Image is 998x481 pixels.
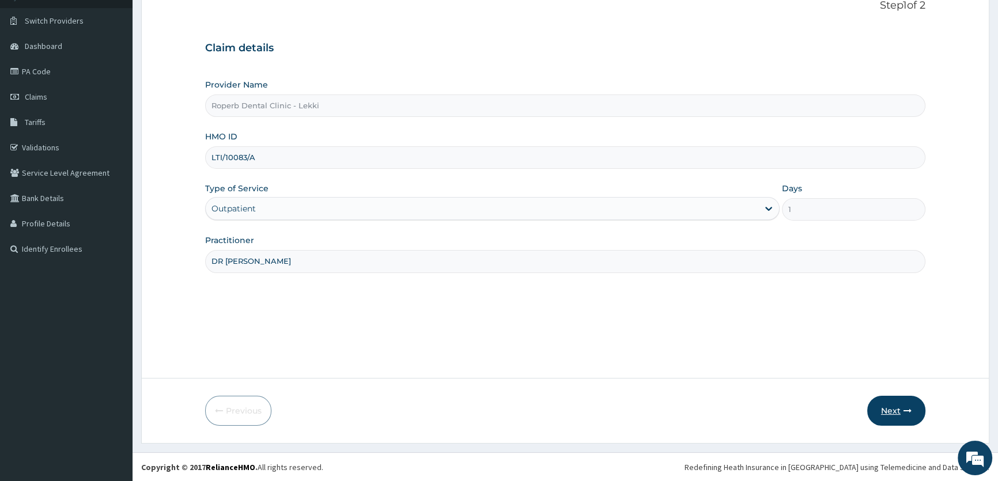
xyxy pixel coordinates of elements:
[60,65,194,79] div: Chat with us now
[67,145,159,262] span: We're online!
[867,396,925,426] button: Next
[25,41,62,51] span: Dashboard
[6,315,220,355] textarea: Type your message and hit 'Enter'
[25,117,46,127] span: Tariffs
[189,6,217,33] div: Minimize live chat window
[205,42,925,55] h3: Claim details
[205,396,271,426] button: Previous
[211,203,256,214] div: Outpatient
[25,16,84,26] span: Switch Providers
[25,92,47,102] span: Claims
[141,462,258,472] strong: Copyright © 2017 .
[206,462,255,472] a: RelianceHMO
[205,183,269,194] label: Type of Service
[685,461,989,473] div: Redefining Heath Insurance in [GEOGRAPHIC_DATA] using Telemedicine and Data Science!
[21,58,47,86] img: d_794563401_company_1708531726252_794563401
[205,250,925,272] input: Enter Name
[205,234,254,246] label: Practitioner
[205,146,925,169] input: Enter HMO ID
[205,79,268,90] label: Provider Name
[782,183,802,194] label: Days
[205,131,237,142] label: HMO ID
